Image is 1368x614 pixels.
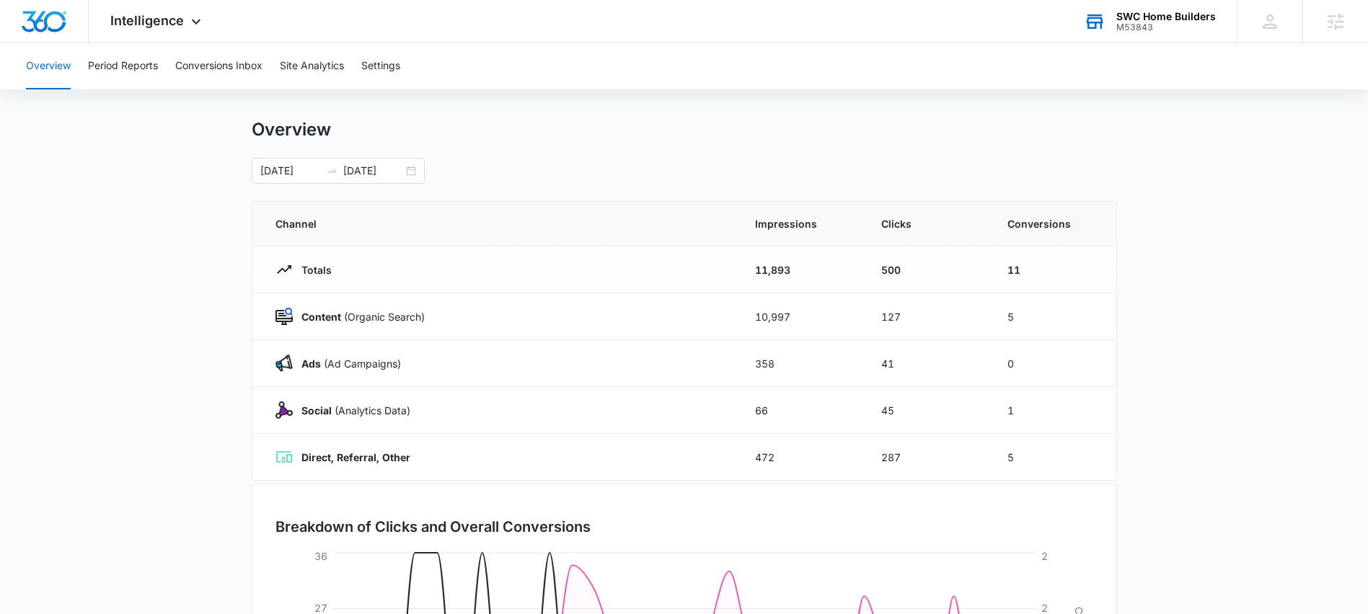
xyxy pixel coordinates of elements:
td: 0 [990,340,1116,387]
button: Conversions Inbox [175,43,262,89]
td: 5 [990,434,1116,481]
div: account id [1116,22,1216,32]
span: Impressions [755,216,847,231]
button: Site Analytics [280,43,344,89]
td: 66 [738,387,864,434]
td: 1 [990,387,1116,434]
td: 500 [864,246,990,293]
span: swap-right [326,165,337,177]
td: 127 [864,293,990,340]
td: 11 [990,246,1116,293]
p: (Analytics Data) [293,403,410,418]
strong: Ads [301,357,321,370]
td: 472 [738,434,864,481]
img: Content [275,308,293,325]
button: Settings [361,43,400,89]
strong: Content [301,311,341,323]
img: Ads [275,355,293,372]
td: 5 [990,293,1116,340]
input: Start date [260,163,320,179]
tspan: 36 [314,550,327,562]
div: account name [1116,11,1216,22]
td: 11,893 [738,246,864,293]
p: (Organic Search) [293,309,425,324]
td: 45 [864,387,990,434]
strong: Social [301,404,332,417]
span: to [326,165,337,177]
span: Channel [275,216,720,231]
td: 358 [738,340,864,387]
button: Overview [26,43,71,89]
img: Social [275,401,293,419]
tspan: 2 [1041,602,1048,614]
span: Intelligence [110,13,184,28]
span: Conversions [1007,216,1093,231]
tspan: 2 [1041,550,1048,562]
p: Totals [293,262,332,277]
td: 287 [864,434,990,481]
td: 10,997 [738,293,864,340]
td: 41 [864,340,990,387]
h3: Breakdown of Clicks and Overall Conversions [275,516,591,538]
tspan: 27 [314,602,327,614]
strong: Direct, Referral, Other [301,451,410,463]
button: Period Reports [88,43,158,89]
h1: Overview [252,119,331,141]
span: Clicks [881,216,973,231]
p: (Ad Campaigns) [293,356,401,371]
input: End date [343,163,403,179]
